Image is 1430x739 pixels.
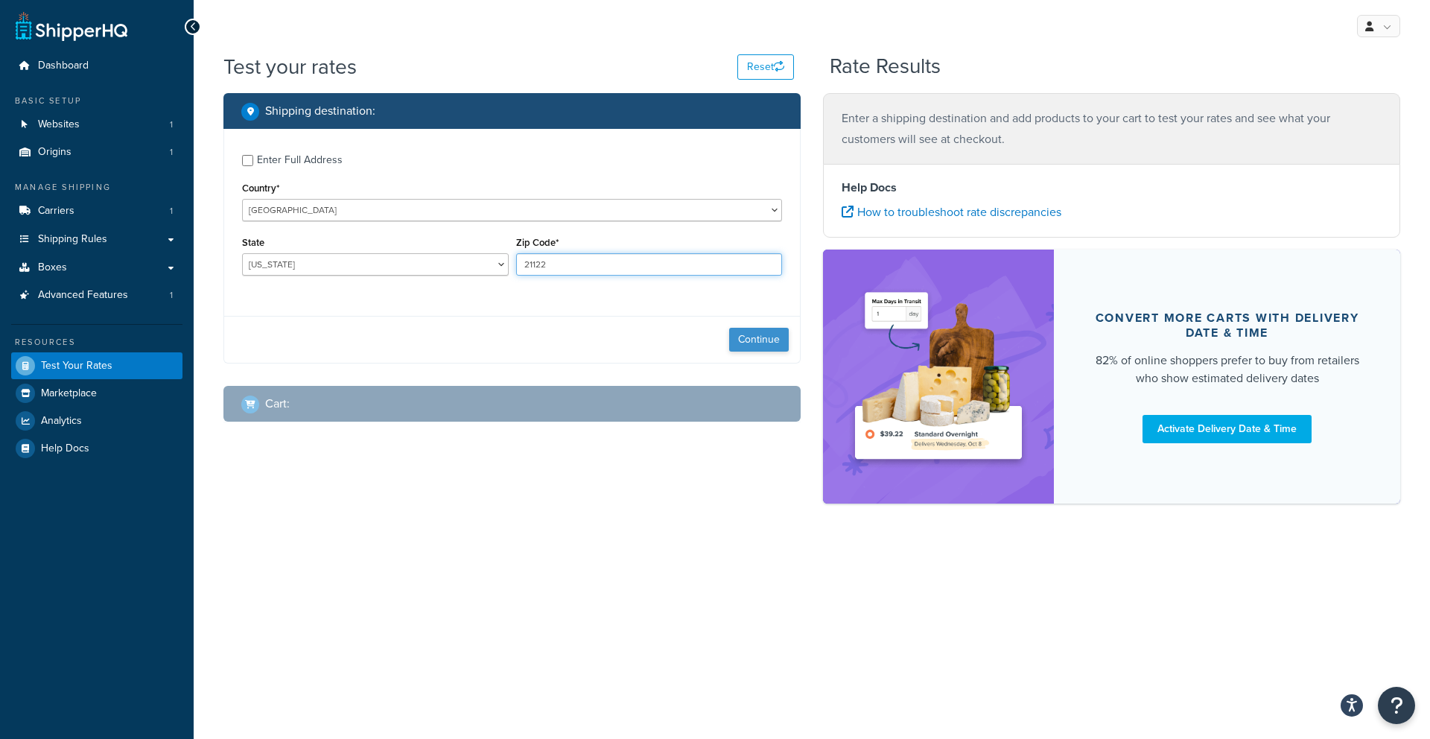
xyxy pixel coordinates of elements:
div: Enter Full Address [257,150,343,171]
span: Advanced Features [38,289,128,302]
li: Carriers [11,197,182,225]
button: Open Resource Center [1378,687,1415,724]
a: Analytics [11,407,182,434]
h1: Test your rates [223,52,357,81]
span: Test Your Rates [41,360,112,372]
label: Country* [242,183,279,194]
button: Continue [729,328,789,352]
p: Enter a shipping destination and add products to your cart to test your rates and see what your c... [842,108,1382,150]
h4: Help Docs [842,179,1382,197]
span: Shipping Rules [38,233,107,246]
a: Test Your Rates [11,352,182,379]
h2: Rate Results [830,55,941,78]
span: Analytics [41,415,82,428]
span: Boxes [38,261,67,274]
span: 1 [170,205,173,218]
span: Websites [38,118,80,131]
h2: Cart : [265,397,290,410]
a: Advanced Features1 [11,282,182,309]
a: Boxes [11,254,182,282]
div: Manage Shipping [11,181,182,194]
a: Activate Delivery Date & Time [1143,415,1312,443]
h2: Shipping destination : [265,104,375,118]
label: State [242,237,264,248]
span: Help Docs [41,443,89,455]
li: Websites [11,111,182,139]
a: Origins1 [11,139,182,166]
input: Enter Full Address [242,155,253,166]
div: 82% of online shoppers prefer to buy from retailers who show estimated delivery dates [1090,352,1364,387]
span: Carriers [38,205,74,218]
a: Help Docs [11,435,182,462]
span: 1 [170,289,173,302]
a: Shipping Rules [11,226,182,253]
span: Dashboard [38,60,89,72]
a: Carriers1 [11,197,182,225]
span: Marketplace [41,387,97,400]
li: Origins [11,139,182,166]
img: feature-image-ddt-36eae7f7280da8017bfb280eaccd9c446f90b1fe08728e4019434db127062ab4.png [845,272,1032,481]
span: 1 [170,146,173,159]
span: 1 [170,118,173,131]
li: Advanced Features [11,282,182,309]
div: Convert more carts with delivery date & time [1090,311,1364,340]
span: Origins [38,146,71,159]
a: Marketplace [11,380,182,407]
button: Reset [737,54,794,80]
a: How to troubleshoot rate discrepancies [842,203,1061,221]
label: Zip Code* [516,237,559,248]
a: Dashboard [11,52,182,80]
a: Websites1 [11,111,182,139]
div: Basic Setup [11,95,182,107]
div: Resources [11,336,182,349]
